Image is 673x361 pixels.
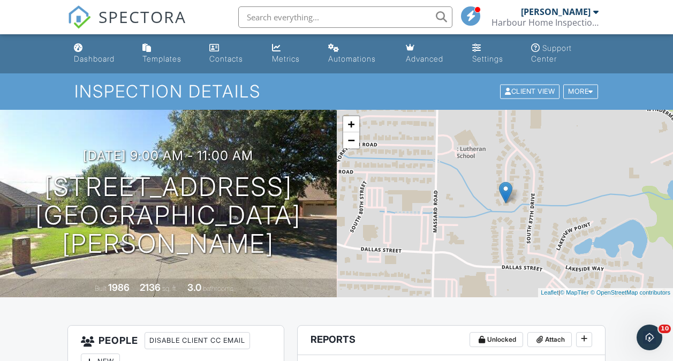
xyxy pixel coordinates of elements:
div: Contacts [209,54,243,63]
div: Support Center [531,43,572,63]
input: Search everything... [238,6,452,28]
span: bathrooms [203,284,233,292]
a: Zoom out [343,132,359,148]
div: More [563,85,598,99]
div: Metrics [272,54,300,63]
div: 3.0 [187,282,201,293]
span: sq. ft. [162,284,177,292]
a: Metrics [268,39,315,69]
div: Client View [500,85,559,99]
h3: [DATE] 9:00 am - 11:00 am [83,148,253,163]
span: 10 [659,325,671,333]
div: Advanced [406,54,443,63]
a: Automations (Basic) [324,39,393,69]
a: Settings [468,39,518,69]
iframe: Intercom live chat [637,325,662,350]
a: Support Center [527,39,603,69]
div: Templates [142,54,182,63]
a: Dashboard [70,39,130,69]
img: The Best Home Inspection Software - Spectora [67,5,91,29]
a: Contacts [205,39,259,69]
span: Built [95,284,107,292]
a: Templates [138,39,196,69]
div: | [538,288,673,297]
a: Advanced [402,39,459,69]
a: Client View [499,87,562,95]
a: Zoom in [343,116,359,132]
div: Dashboard [74,54,115,63]
div: 2136 [140,282,161,293]
div: Settings [472,54,503,63]
a: © MapTiler [560,289,589,296]
div: [PERSON_NAME] [521,6,591,17]
h1: Inspection Details [74,82,599,101]
a: © OpenStreetMap contributors [591,289,670,296]
a: Leaflet [541,289,558,296]
span: SPECTORA [99,5,186,28]
div: Harbour Home Inspections [491,17,599,28]
h1: [STREET_ADDRESS] [GEOGRAPHIC_DATA][PERSON_NAME] [17,173,320,258]
a: SPECTORA [67,14,186,37]
div: 1986 [108,282,130,293]
div: Disable Client CC Email [145,332,250,349]
div: Automations [328,54,376,63]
